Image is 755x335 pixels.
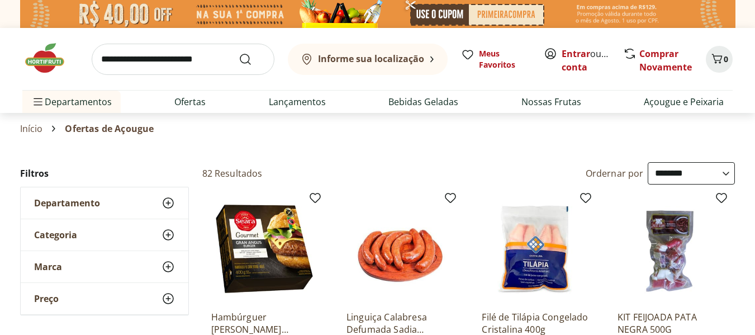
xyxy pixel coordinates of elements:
a: Açougue e Peixaria [644,95,724,108]
a: Comprar Novamente [639,48,692,73]
img: Filé de Tilápia Congelado Cristalina 400g [482,196,588,302]
span: Categoria [34,229,77,240]
a: Meus Favoritos [461,48,530,70]
span: Marca [34,261,62,272]
a: Nossas Frutas [521,95,581,108]
b: Informe sua localização [318,53,424,65]
span: ou [562,47,611,74]
button: Informe sua localização [288,44,448,75]
img: Linguiça Calabresa Defumada Sadia Perdigão [346,196,453,302]
button: Carrinho [706,46,733,73]
a: Criar conta [562,48,623,73]
h2: Filtros [20,162,189,185]
a: Lançamentos [269,95,326,108]
span: Ofertas de Açougue [65,124,154,134]
a: Ofertas [174,95,206,108]
button: Preço [21,283,188,314]
input: search [92,44,274,75]
img: KIT FEIJOADA PATA NEGRA 500G [618,196,724,302]
span: Departamento [34,197,100,209]
span: Meus Favoritos [479,48,530,70]
span: 0 [724,54,728,64]
span: Preço [34,293,59,304]
button: Marca [21,251,188,282]
a: Entrar [562,48,590,60]
span: Departamentos [31,88,112,115]
button: Submit Search [239,53,265,66]
label: Ordernar por [586,167,644,180]
img: Hortifruti [22,41,78,75]
a: Início [20,124,43,134]
button: Departamento [21,187,188,219]
button: Menu [31,88,45,115]
a: Bebidas Geladas [388,95,458,108]
button: Categoria [21,219,188,251]
img: Hambúrguer Angus Seara Gourmet 400G [211,196,317,302]
h2: 82 Resultados [202,167,263,180]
